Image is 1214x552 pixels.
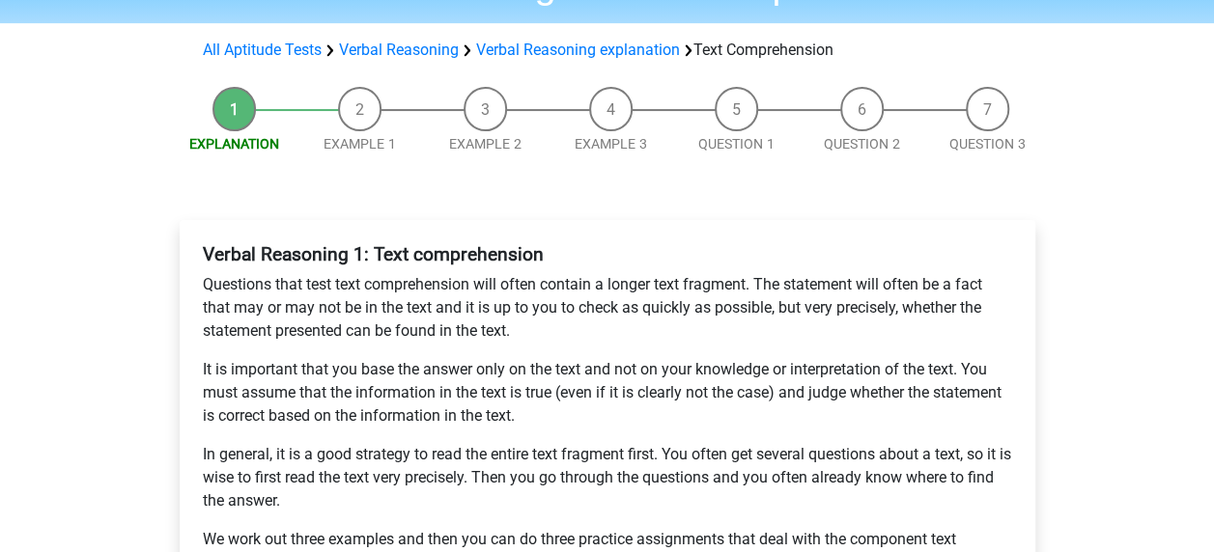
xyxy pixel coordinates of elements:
b: Verbal Reasoning 1: Text comprehension [203,243,544,265]
a: Question 2 [824,136,900,152]
p: It is important that you base the answer only on the text and not on your knowledge or interpreta... [203,358,1012,428]
a: Question 1 [698,136,775,152]
a: Verbal Reasoning [339,41,459,59]
a: Question 3 [949,136,1026,152]
a: All Aptitude Tests [203,41,322,59]
div: Text Comprehension [195,39,1020,62]
a: Example 2 [449,136,522,152]
a: Example 1 [324,136,396,152]
p: In general, it is a good strategy to read the entire text fragment first. You often get several q... [203,443,1012,512]
a: Verbal Reasoning explanation [476,41,680,59]
p: Questions that test text comprehension will often contain a longer text fragment. The statement w... [203,273,1012,343]
a: Example 3 [575,136,647,152]
a: Explanation [189,136,279,152]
